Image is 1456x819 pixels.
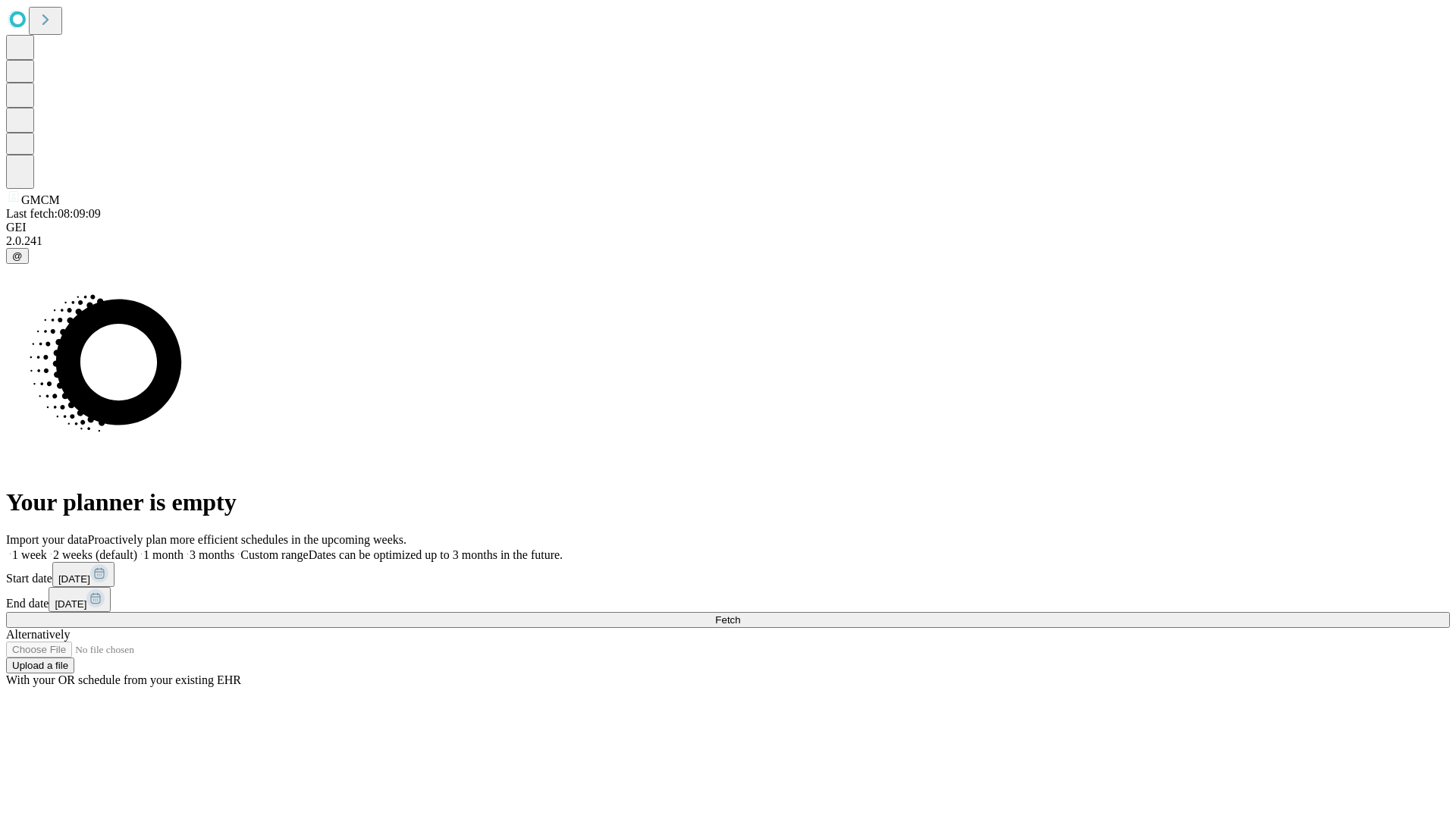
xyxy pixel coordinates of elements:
[715,614,740,626] span: Fetch
[21,193,60,206] span: GMCM
[143,548,184,561] span: 1 month
[12,250,23,262] span: @
[309,548,563,561] span: Dates can be optimized up to 3 months in the future.
[88,533,406,546] span: Proactively plan more efficient schedules in the upcoming weeks.
[6,234,1450,248] div: 2.0.241
[49,587,111,612] button: [DATE]
[6,248,29,264] button: @
[240,548,308,561] span: Custom range
[6,657,74,673] button: Upload a file
[6,587,1450,612] div: End date
[6,612,1450,628] button: Fetch
[6,562,1450,587] div: Start date
[12,548,47,561] span: 1 week
[190,548,234,561] span: 3 months
[6,488,1450,516] h1: Your planner is empty
[6,221,1450,234] div: GEI
[6,533,88,546] span: Import your data
[6,628,70,641] span: Alternatively
[58,573,90,585] span: [DATE]
[55,598,86,610] span: [DATE]
[52,562,115,587] button: [DATE]
[53,548,137,561] span: 2 weeks (default)
[6,673,241,686] span: With your OR schedule from your existing EHR
[6,207,101,220] span: Last fetch: 08:09:09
